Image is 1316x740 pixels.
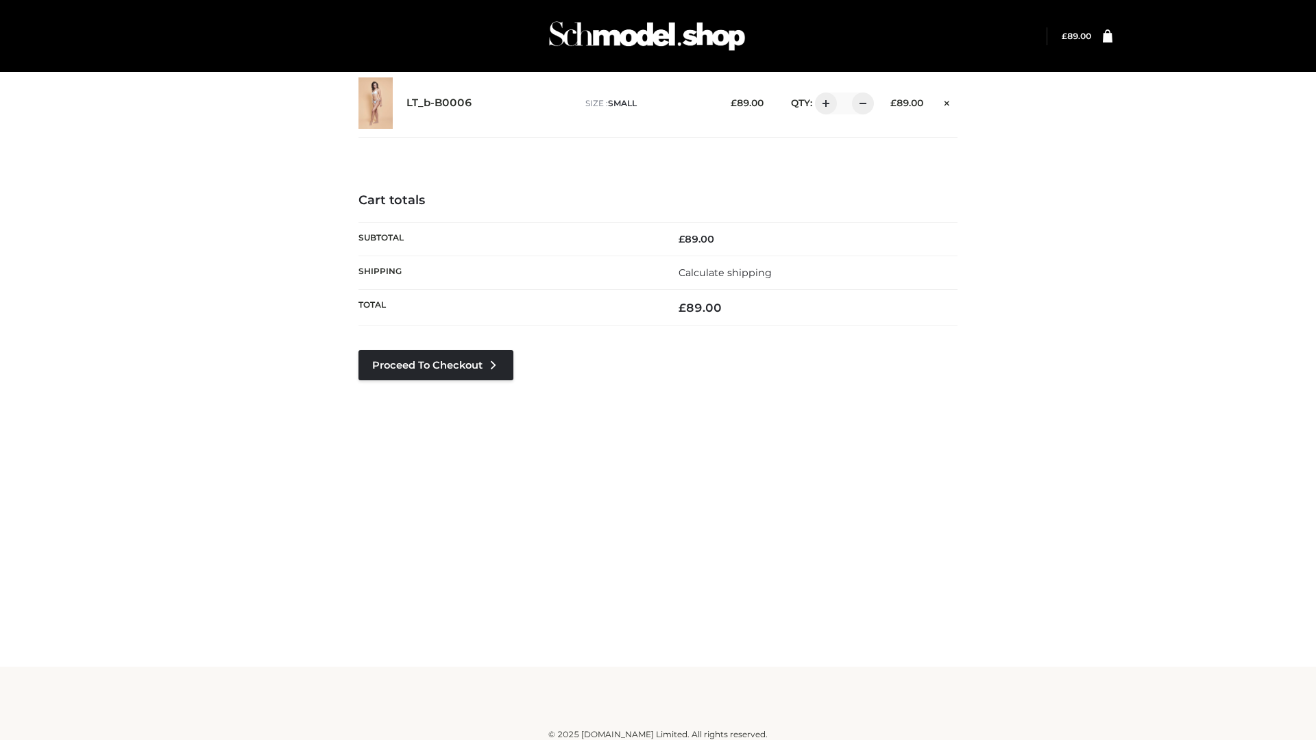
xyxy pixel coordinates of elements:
bdi: 89.00 [1062,31,1091,41]
img: Schmodel Admin 964 [544,9,750,63]
th: Shipping [358,256,658,289]
th: Subtotal [358,222,658,256]
div: QTY: [777,92,869,114]
th: Total [358,290,658,326]
span: £ [1062,31,1067,41]
span: £ [731,97,737,108]
a: Calculate shipping [679,267,772,279]
span: £ [679,301,686,314]
h4: Cart totals [358,193,958,208]
span: SMALL [608,98,637,108]
p: size : [585,97,709,110]
img: LT_b-B0006 - SMALL [358,77,393,129]
a: £89.00 [1062,31,1091,41]
span: £ [890,97,897,108]
a: LT_b-B0006 [406,97,472,110]
bdi: 89.00 [679,301,722,314]
a: Proceed to Checkout [358,350,513,380]
bdi: 89.00 [731,97,764,108]
a: Remove this item [937,92,958,110]
bdi: 89.00 [890,97,923,108]
span: £ [679,233,685,245]
bdi: 89.00 [679,233,714,245]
